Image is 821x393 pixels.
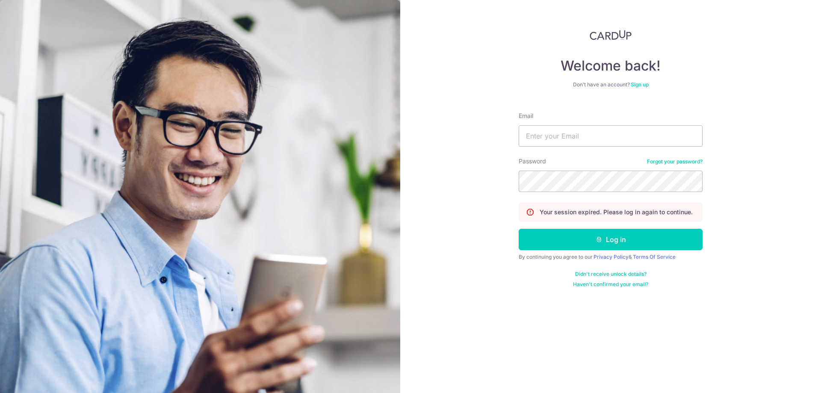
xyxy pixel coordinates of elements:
[519,112,533,120] label: Email
[540,208,693,216] p: Your session expired. Please log in again to continue.
[519,81,703,88] div: Don’t have an account?
[519,125,703,147] input: Enter your Email
[519,229,703,250] button: Log in
[575,271,647,278] a: Didn't receive unlock details?
[519,254,703,260] div: By continuing you agree to our &
[647,158,703,165] a: Forgot your password?
[631,81,649,88] a: Sign up
[590,30,632,40] img: CardUp Logo
[594,254,629,260] a: Privacy Policy
[519,157,546,165] label: Password
[633,254,676,260] a: Terms Of Service
[519,57,703,74] h4: Welcome back!
[573,281,648,288] a: Haven't confirmed your email?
